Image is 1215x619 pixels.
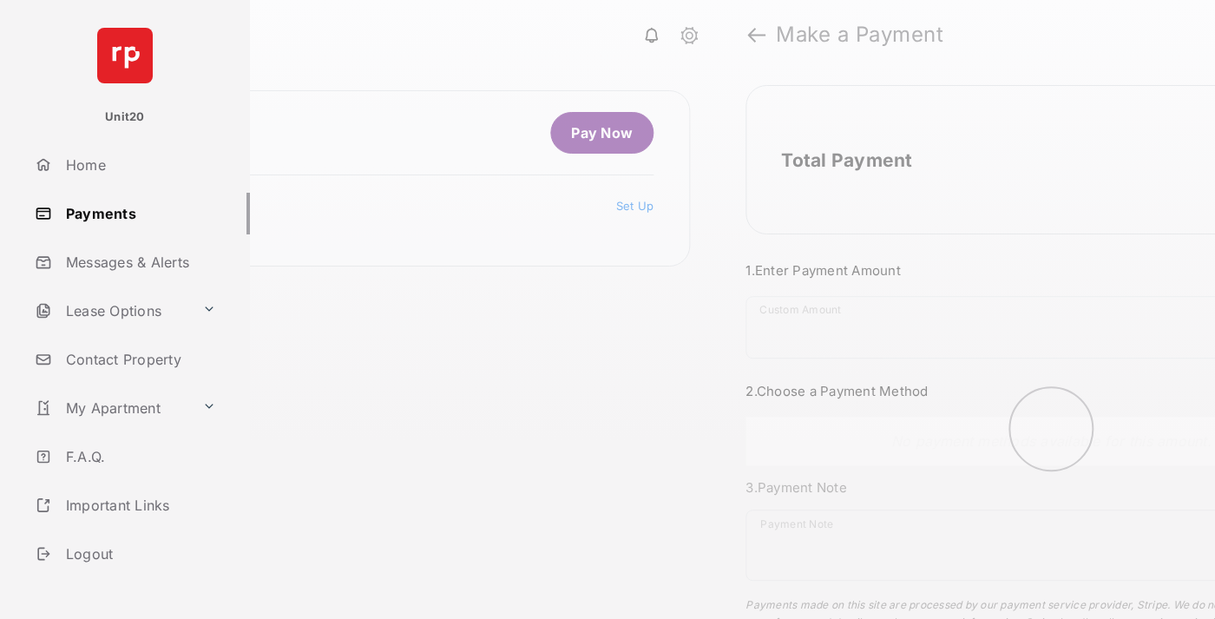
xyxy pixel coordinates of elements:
strong: Make a Payment [776,24,943,45]
h2: Total Payment [781,149,912,171]
img: svg+xml;base64,PHN2ZyB4bWxucz0iaHR0cDovL3d3dy53My5vcmcvMjAwMC9zdmciIHdpZHRoPSI2NCIgaGVpZ2h0PSI2NC... [97,28,153,83]
a: Messages & Alerts [28,241,250,283]
a: Important Links [28,484,223,526]
a: My Apartment [28,387,195,429]
a: Set Up [616,199,654,213]
p: Unit20 [105,109,145,126]
a: Logout [28,533,250,575]
a: Payments [28,193,250,234]
a: Home [28,144,250,186]
a: Contact Property [28,339,250,380]
a: Lease Options [28,290,195,332]
a: F.A.Q. [28,436,250,477]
